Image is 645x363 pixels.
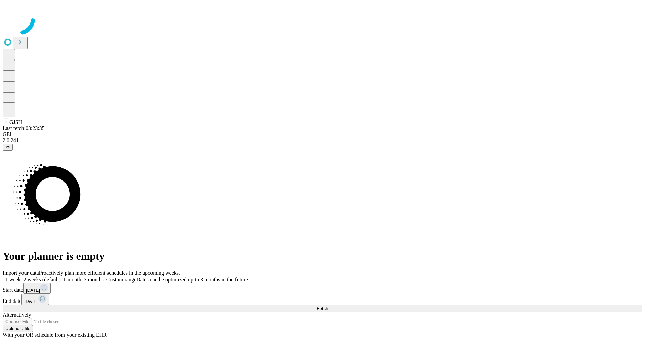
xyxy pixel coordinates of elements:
[5,277,21,282] span: 1 week
[39,270,180,276] span: Proactively plan more efficient schedules in the upcoming weeks.
[3,131,642,137] div: GEI
[23,283,51,294] button: [DATE]
[3,332,107,338] span: With your OR schedule from your existing EHR
[5,145,10,150] span: @
[3,137,642,144] div: 2.0.241
[3,283,642,294] div: Start date
[24,277,61,282] span: 2 weeks (default)
[3,270,39,276] span: Import your data
[3,325,33,332] button: Upload a file
[136,277,249,282] span: Dates can be optimized up to 3 months in the future.
[3,305,642,312] button: Fetch
[84,277,104,282] span: 3 months
[9,119,22,125] span: GJSH
[106,277,136,282] span: Custom range
[3,294,642,305] div: End date
[63,277,81,282] span: 1 month
[317,306,328,311] span: Fetch
[21,294,49,305] button: [DATE]
[24,299,38,304] span: [DATE]
[3,250,642,263] h1: Your planner is empty
[26,288,40,293] span: [DATE]
[3,125,45,131] span: Last fetch: 03:23:35
[3,312,31,318] span: Alternatively
[3,144,13,151] button: @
